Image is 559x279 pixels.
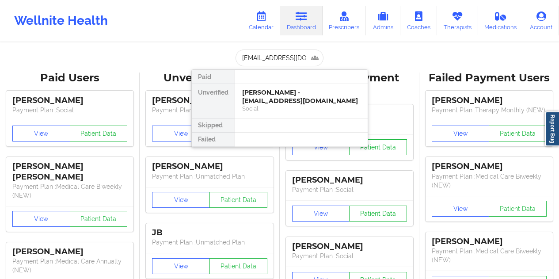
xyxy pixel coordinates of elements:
a: Medications [478,6,524,35]
p: Payment Plan : Social [292,185,407,194]
button: View [12,211,70,227]
button: View [152,126,210,141]
div: [PERSON_NAME] - [EMAIL_ADDRESS][DOMAIN_NAME] [242,88,361,105]
button: View [292,206,350,222]
div: Unverified [192,84,235,118]
p: Payment Plan : Unmatched Plan [152,172,267,181]
button: Patient Data [349,139,407,155]
div: [PERSON_NAME] [432,96,547,106]
button: Patient Data [209,192,267,208]
div: Social [242,105,361,112]
p: Payment Plan : Medical Care Biweekly (NEW) [432,172,547,190]
div: [PERSON_NAME] [292,241,407,252]
p: Payment Plan : Therapy Monthly (NEW) [432,106,547,115]
p: Payment Plan : Social [12,106,127,115]
a: Prescribers [323,6,366,35]
button: View [432,126,490,141]
div: [PERSON_NAME] [152,96,267,106]
a: Coaches [400,6,437,35]
a: Admins [366,6,400,35]
button: View [292,139,350,155]
div: [PERSON_NAME] [12,247,127,257]
button: Patient Data [70,126,128,141]
button: View [12,126,70,141]
div: Unverified Users [146,71,273,85]
div: [PERSON_NAME] [PERSON_NAME] [12,161,127,182]
div: [PERSON_NAME] [152,161,267,172]
a: Calendar [242,6,280,35]
div: [PERSON_NAME] [432,237,547,247]
div: [PERSON_NAME] [432,161,547,172]
p: Payment Plan : Medical Care Biweekly (NEW) [432,247,547,264]
button: Patient Data [209,258,267,274]
button: View [432,201,490,217]
button: Patient Data [489,126,547,141]
div: [PERSON_NAME] [292,175,407,185]
a: Dashboard [280,6,323,35]
button: Patient Data [70,211,128,227]
div: Paid Users [6,71,133,85]
button: View [152,258,210,274]
p: Payment Plan : Medical Care Biweekly (NEW) [12,182,127,200]
button: Patient Data [489,201,547,217]
div: Paid [192,70,235,84]
div: Failed [192,133,235,147]
a: Report Bug [545,111,559,146]
div: [PERSON_NAME] [12,96,127,106]
p: Payment Plan : Medical Care Annually (NEW) [12,257,127,275]
p: Payment Plan : Unmatched Plan [152,238,267,247]
div: Failed Payment Users [426,71,553,85]
a: Account [523,6,559,35]
a: Therapists [437,6,478,35]
button: View [152,192,210,208]
div: Skipped [192,118,235,133]
p: Payment Plan : Social [292,252,407,260]
div: JB [152,228,267,238]
p: Payment Plan : Unmatched Plan [152,106,267,115]
button: Patient Data [349,206,407,222]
